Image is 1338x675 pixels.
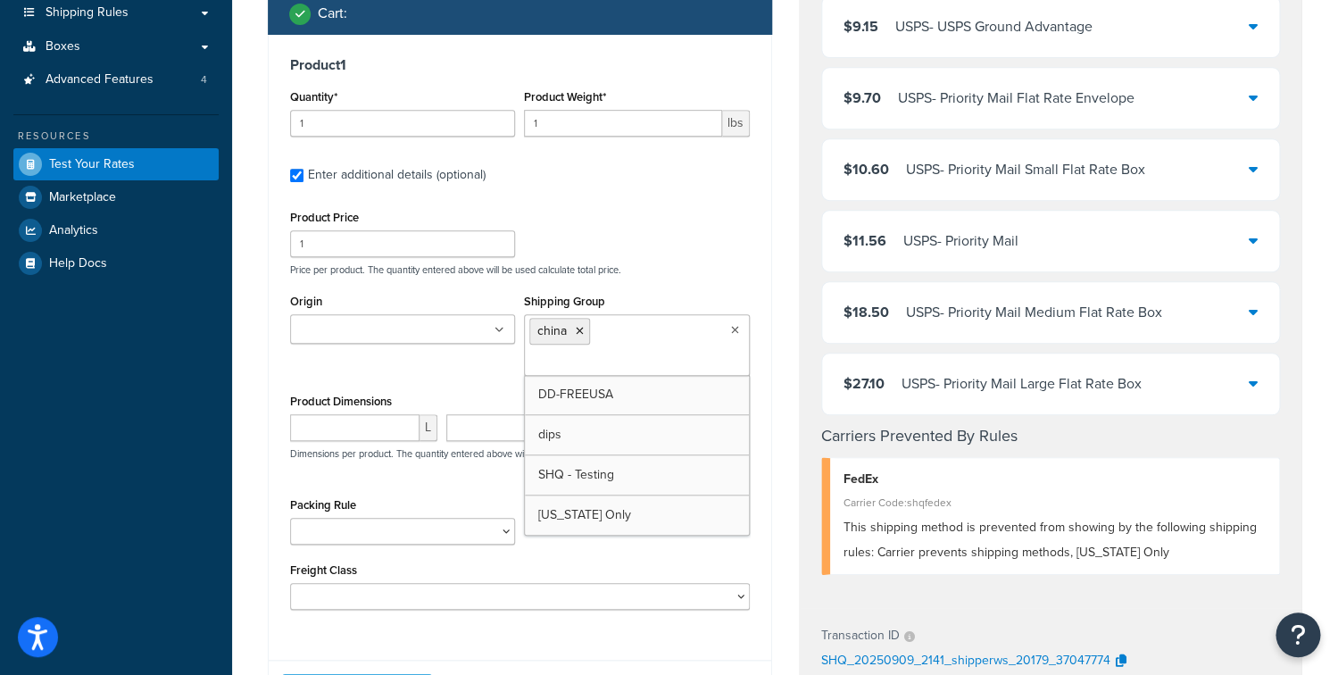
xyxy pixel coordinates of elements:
div: USPS - Priority Mail Flat Rate Envelope [898,86,1134,111]
div: USPS - Priority Mail Large Flat Rate Box [902,371,1142,396]
span: Test Your Rates [49,157,135,172]
a: Advanced Features4 [13,63,219,96]
span: $11.56 [844,230,886,251]
label: Shipping Group [524,295,605,308]
input: Enter additional details (optional) [290,169,303,182]
a: Marketplace [13,181,219,213]
span: $10.60 [844,159,889,179]
span: lbs [722,110,750,137]
span: Boxes [46,39,80,54]
p: Transaction ID [821,623,900,648]
label: Packing Rule [290,498,356,512]
a: dips [525,415,748,454]
span: china [537,321,567,340]
p: Price per product. The quantity entered above will be used calculate total price. [286,263,754,276]
span: Shipping Rules [46,5,129,21]
a: DD-FREEUSA [525,375,748,414]
li: Advanced Features [13,63,219,96]
a: SHQ - Testing [525,455,748,495]
a: Analytics [13,214,219,246]
div: Resources [13,129,219,144]
div: USPS - Priority Mail Medium Flat Rate Box [906,300,1162,325]
span: dips [538,425,561,444]
label: Origin [290,295,322,308]
span: This shipping method is prevented from showing by the following shipping rules: Carrier prevents ... [844,518,1257,562]
label: Product Price [290,211,359,224]
a: Test Your Rates [13,148,219,180]
input: 0.0 [290,110,515,137]
div: USPS - Priority Mail Small Flat Rate Box [906,157,1145,182]
label: Product Weight* [524,90,606,104]
span: L [420,414,437,441]
span: $18.50 [844,302,889,322]
a: Boxes [13,30,219,63]
div: FedEx [844,467,1267,492]
h4: Carriers Prevented By Rules [821,424,1281,448]
span: 4 [201,72,207,87]
a: Help Docs [13,247,219,279]
div: Enter additional details (optional) [308,162,486,187]
span: $9.15 [844,16,878,37]
p: SHQ_20250909_2141_shipperws_20179_37047774 [821,648,1110,675]
span: Marketplace [49,190,116,205]
span: Help Docs [49,256,107,271]
input: 0.00 [524,110,721,137]
span: DD-FREEUSA [538,385,613,404]
span: Advanced Features [46,72,154,87]
label: Quantity* [290,90,337,104]
span: Analytics [49,223,98,238]
div: USPS - Priority Mail [903,229,1018,254]
button: Open Resource Center [1276,612,1320,657]
label: Freight Class [290,563,357,577]
span: SHQ - Testing [538,465,614,484]
div: USPS - USPS Ground Advantage [895,14,1093,39]
span: $27.10 [844,373,885,394]
div: Carrier Code: shqfedex [844,490,1267,515]
p: Dimensions per product. The quantity entered above will be used calculate total volume. [286,447,660,460]
h3: Product 1 [290,56,750,74]
span: [US_STATE] Only [538,505,631,524]
label: Product Dimensions [290,395,392,408]
a: [US_STATE] Only [525,496,748,535]
h2: Cart : [318,5,347,21]
span: $9.70 [844,87,881,108]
